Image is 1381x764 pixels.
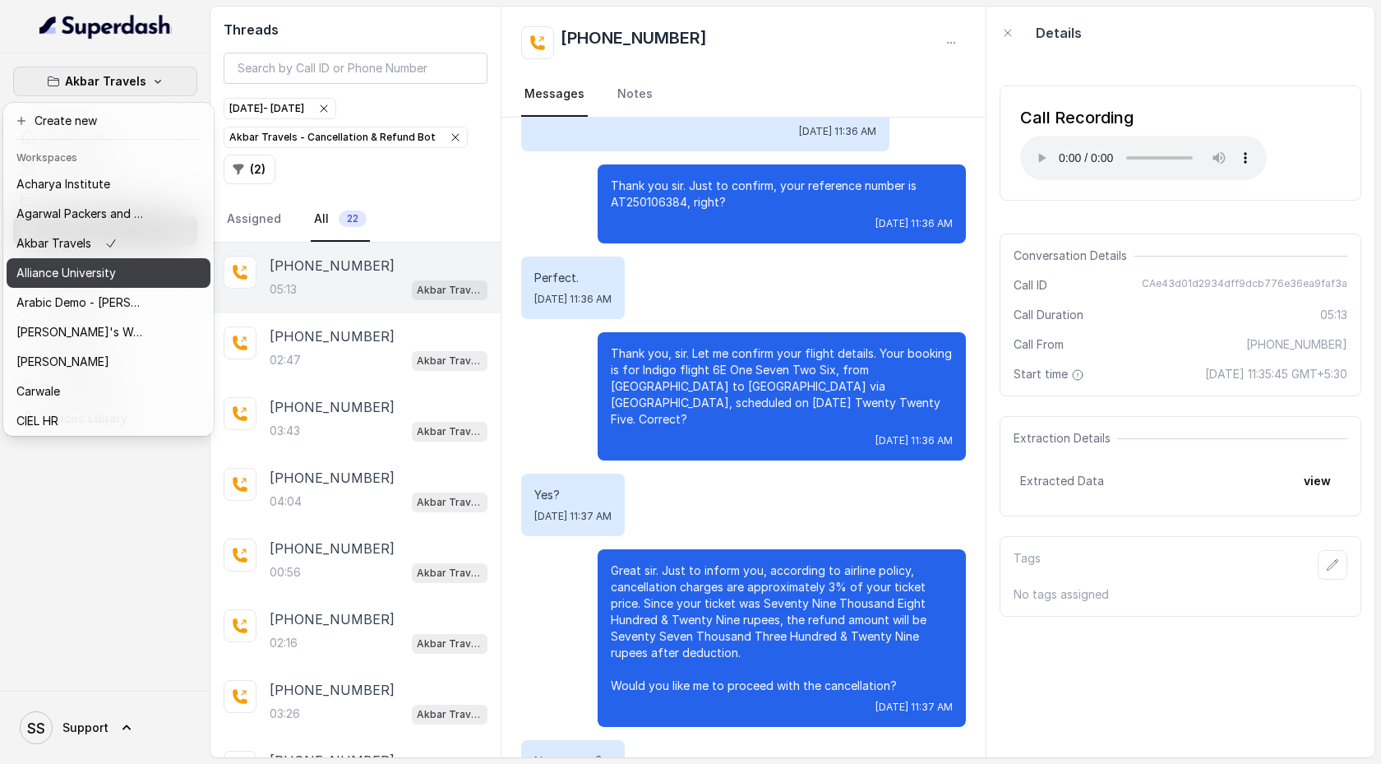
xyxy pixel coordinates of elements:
[7,106,210,136] button: Create new
[16,204,148,224] p: Agarwal Packers and Movers - DRS Group
[13,67,197,96] button: Akbar Travels
[16,322,148,342] p: [PERSON_NAME]'s Workspace
[65,72,146,91] p: Akbar Travels
[16,411,58,431] p: CIEL HR
[16,382,60,401] p: Carwale
[16,352,109,372] p: [PERSON_NAME]
[16,293,148,313] p: Arabic Demo - [PERSON_NAME]
[16,234,91,253] p: Akbar Travels
[3,103,214,436] div: Akbar Travels
[16,174,110,194] p: Acharya Institute
[16,263,116,283] p: Alliance University
[7,143,210,169] header: Workspaces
